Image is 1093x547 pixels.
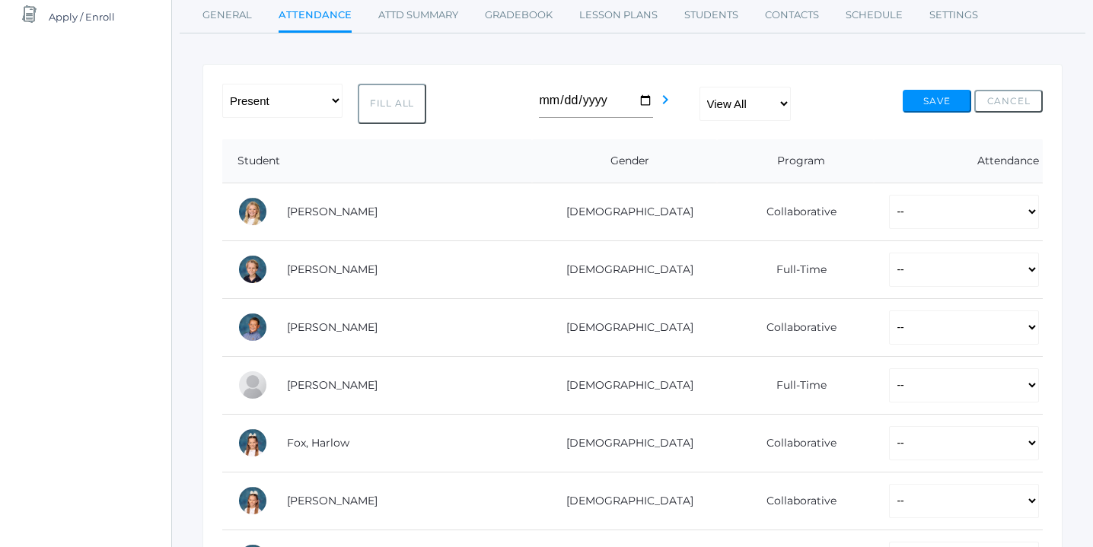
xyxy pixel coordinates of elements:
td: Full-Time [717,240,874,298]
div: Sadie Armstrong [237,196,268,227]
a: chevron_right [656,97,674,112]
td: Collaborative [717,298,874,356]
td: Collaborative [717,414,874,472]
th: Attendance [874,139,1043,183]
i: chevron_right [656,91,674,109]
button: Fill All [358,84,426,124]
a: Fox, Harlow [287,436,349,450]
td: [DEMOGRAPHIC_DATA] [532,472,717,530]
td: [DEMOGRAPHIC_DATA] [532,298,717,356]
span: Apply / Enroll [49,2,115,32]
a: [PERSON_NAME] [287,494,378,507]
td: [DEMOGRAPHIC_DATA] [532,240,717,298]
td: [DEMOGRAPHIC_DATA] [532,183,717,240]
div: Isaiah Bell [237,254,268,285]
a: [PERSON_NAME] [287,320,378,334]
div: Violet Fox [237,485,268,516]
div: Ezekiel Dinwiddie [237,370,268,400]
th: Gender [532,139,717,183]
td: [DEMOGRAPHIC_DATA] [532,356,717,414]
button: Cancel [974,90,1043,113]
td: Collaborative [717,472,874,530]
a: [PERSON_NAME] [287,205,378,218]
a: [PERSON_NAME] [287,262,378,276]
div: Harlow Fox [237,428,268,458]
th: Student [222,139,532,183]
th: Program [717,139,874,183]
td: [DEMOGRAPHIC_DATA] [532,414,717,472]
td: Collaborative [717,183,874,240]
div: Bennett Burgh [237,312,268,342]
a: [PERSON_NAME] [287,378,378,392]
button: Save [903,90,971,113]
td: Full-Time [717,356,874,414]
